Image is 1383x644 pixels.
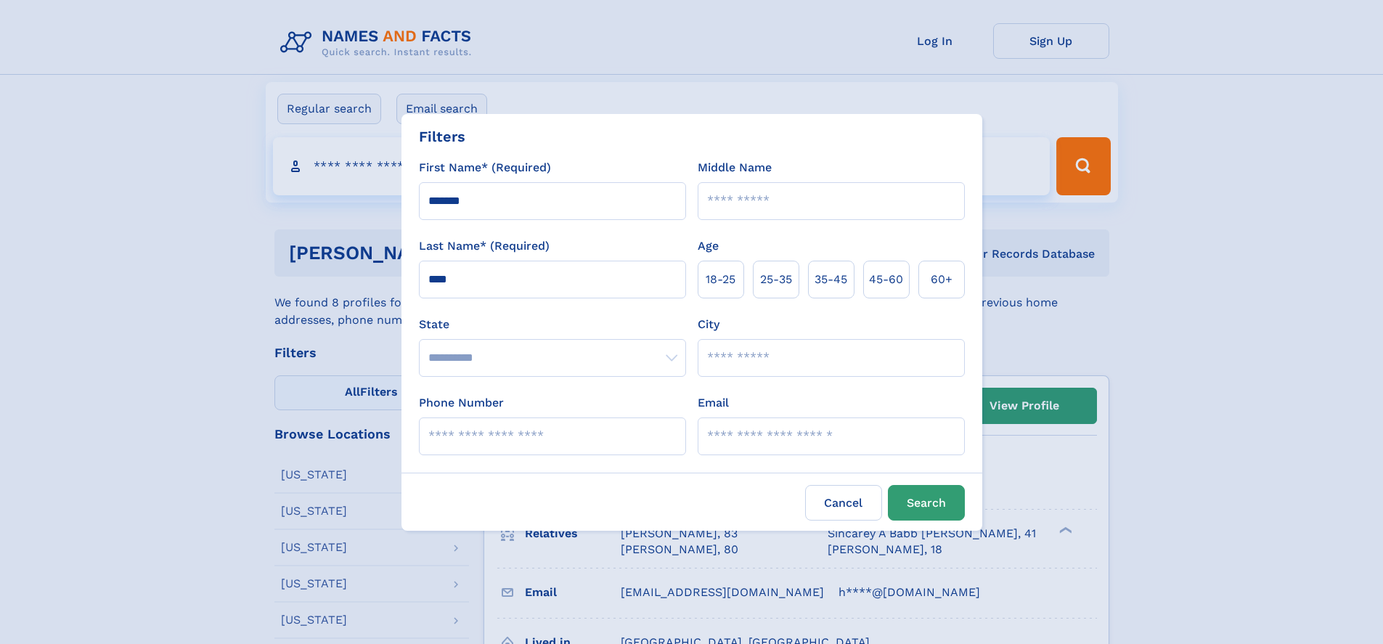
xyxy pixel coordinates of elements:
label: Email [698,394,729,412]
label: Last Name* (Required) [419,237,550,255]
span: 25‑35 [760,271,792,288]
label: State [419,316,686,333]
label: Cancel [805,485,882,521]
div: Filters [419,126,465,147]
label: Middle Name [698,159,772,176]
label: Age [698,237,719,255]
label: Phone Number [419,394,504,412]
span: 35‑45 [815,271,847,288]
span: 18‑25 [706,271,735,288]
span: 45‑60 [869,271,903,288]
label: City [698,316,719,333]
button: Search [888,485,965,521]
label: First Name* (Required) [419,159,551,176]
span: 60+ [931,271,952,288]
